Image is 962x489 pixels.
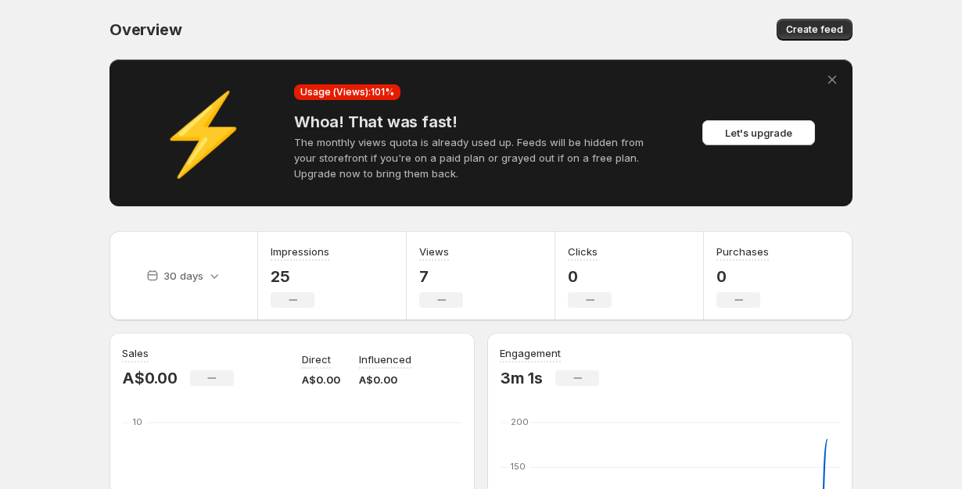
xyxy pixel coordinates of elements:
h3: Views [419,244,449,259]
span: Let's upgrade [725,125,792,141]
span: Create feed [786,23,843,36]
p: A$0.00 [302,372,340,387]
text: 150 [511,461,526,472]
p: Influenced [359,352,411,367]
h3: Sales [122,345,149,361]
p: 30 days [163,268,203,284]
div: ⚡ [125,125,282,141]
button: Let's upgrade [702,120,815,145]
h3: Engagement [500,345,561,361]
p: Direct [302,352,331,367]
div: Usage (Views): 101 % [294,84,400,100]
button: Create feed [777,19,853,41]
p: 3m 1s [500,369,543,387]
text: 10 [133,416,142,427]
h3: Impressions [271,244,329,259]
p: 0 [716,267,769,286]
p: 25 [271,267,329,286]
text: 200 [511,416,529,427]
h3: Clicks [568,244,598,259]
h4: Whoa! That was fast! [294,112,668,131]
p: A$0.00 [122,369,178,387]
h3: Purchases [716,244,769,259]
p: The monthly views quota is already used up. Feeds will be hidden from your storefront if you're o... [294,134,668,181]
p: A$0.00 [359,372,411,387]
p: 7 [419,267,463,286]
span: Overview [109,20,181,39]
p: 0 [568,267,612,286]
